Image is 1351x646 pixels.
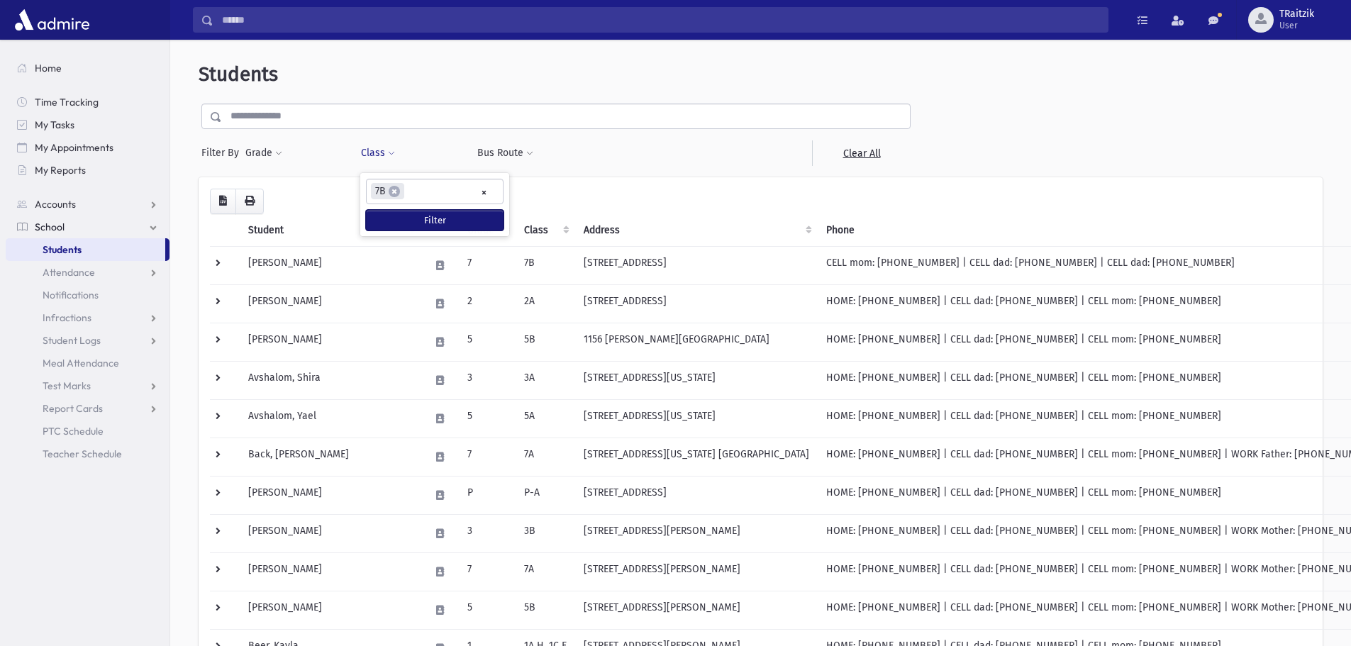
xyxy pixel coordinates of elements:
[575,476,818,514] td: [STREET_ADDRESS]
[240,246,421,284] td: [PERSON_NAME]
[389,186,400,197] span: ×
[1279,20,1314,31] span: User
[240,214,421,247] th: Student: activate to sort column descending
[240,361,421,399] td: Avshalom, Shira
[43,357,119,369] span: Meal Attendance
[1279,9,1314,20] span: TRaitzik
[213,7,1108,33] input: Search
[6,91,169,113] a: Time Tracking
[43,379,91,392] span: Test Marks
[6,420,169,442] a: PTC Schedule
[516,323,575,361] td: 5B
[516,214,575,247] th: Class: activate to sort column ascending
[516,591,575,629] td: 5B
[43,243,82,256] span: Students
[516,284,575,323] td: 2A
[575,399,818,438] td: [STREET_ADDRESS][US_STATE]
[6,238,165,261] a: Students
[35,141,113,154] span: My Appointments
[575,214,818,247] th: Address: activate to sort column ascending
[575,361,818,399] td: [STREET_ADDRESS][US_STATE]
[6,442,169,465] a: Teacher Schedule
[575,246,818,284] td: [STREET_ADDRESS]
[459,284,516,323] td: 2
[575,438,818,476] td: [STREET_ADDRESS][US_STATE] [GEOGRAPHIC_DATA]
[366,210,504,230] button: Filter
[6,57,169,79] a: Home
[6,306,169,329] a: Infractions
[240,399,421,438] td: Avshalom, Yael
[575,591,818,629] td: [STREET_ADDRESS][PERSON_NAME]
[11,6,93,34] img: AdmirePro
[575,514,818,552] td: [STREET_ADDRESS][PERSON_NAME]
[35,96,99,108] span: Time Tracking
[477,140,534,166] button: Bus Route
[575,552,818,591] td: [STREET_ADDRESS][PERSON_NAME]
[6,136,169,159] a: My Appointments
[35,198,76,211] span: Accounts
[459,476,516,514] td: P
[516,552,575,591] td: 7A
[516,361,575,399] td: 3A
[240,552,421,591] td: [PERSON_NAME]
[459,361,516,399] td: 3
[459,552,516,591] td: 7
[516,399,575,438] td: 5A
[516,476,575,514] td: P-A
[6,193,169,216] a: Accounts
[240,438,421,476] td: Back, [PERSON_NAME]
[516,246,575,284] td: 7B
[6,113,169,136] a: My Tasks
[459,323,516,361] td: 5
[6,216,169,238] a: School
[43,334,101,347] span: Student Logs
[201,145,245,160] span: Filter By
[360,140,396,166] button: Class
[43,425,104,438] span: PTC Schedule
[240,323,421,361] td: [PERSON_NAME]
[43,289,99,301] span: Notifications
[516,514,575,552] td: 3B
[240,591,421,629] td: [PERSON_NAME]
[575,284,818,323] td: [STREET_ADDRESS]
[43,311,91,324] span: Infractions
[516,438,575,476] td: 7A
[459,514,516,552] td: 3
[481,184,487,201] span: Remove all items
[459,591,516,629] td: 5
[35,221,65,233] span: School
[6,374,169,397] a: Test Marks
[240,284,421,323] td: [PERSON_NAME]
[43,266,95,279] span: Attendance
[459,246,516,284] td: 7
[43,447,122,460] span: Teacher Schedule
[35,118,74,131] span: My Tasks
[43,402,103,415] span: Report Cards
[35,62,62,74] span: Home
[6,284,169,306] a: Notifications
[371,183,404,199] li: 7B
[6,159,169,182] a: My Reports
[6,329,169,352] a: Student Logs
[240,514,421,552] td: [PERSON_NAME]
[235,189,264,214] button: Print
[575,323,818,361] td: 1156 [PERSON_NAME][GEOGRAPHIC_DATA]
[459,399,516,438] td: 5
[812,140,911,166] a: Clear All
[35,164,86,177] span: My Reports
[6,397,169,420] a: Report Cards
[6,352,169,374] a: Meal Attendance
[245,140,283,166] button: Grade
[199,62,278,86] span: Students
[240,476,421,514] td: [PERSON_NAME]
[210,189,236,214] button: CSV
[6,261,169,284] a: Attendance
[459,438,516,476] td: 7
